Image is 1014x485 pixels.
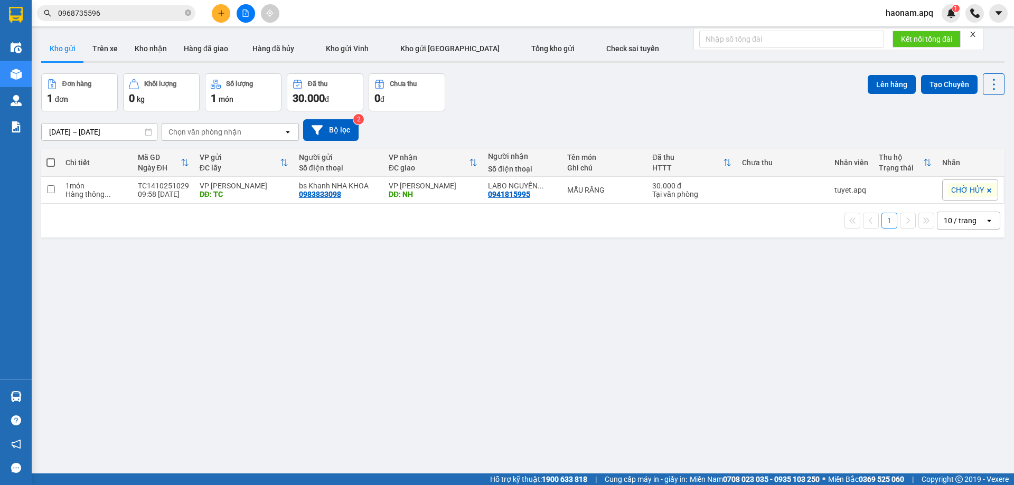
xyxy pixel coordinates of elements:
svg: open [985,216,993,225]
span: file-add [242,9,249,17]
div: Ngày ĐH [138,164,181,172]
div: Thu hộ [879,153,923,161]
sup: 1 [952,5,960,12]
button: file-add [237,4,255,23]
div: 1 món [65,182,127,190]
div: Nhân viên [834,158,868,167]
span: kg [137,95,145,103]
button: Đã thu30.000đ [287,73,363,111]
div: Tên món [567,153,642,161]
strong: 0369 525 060 [859,475,904,483]
th: Toggle SortBy [383,149,483,177]
span: Kết nối tổng đài [901,33,952,45]
img: warehouse-icon [11,391,22,402]
img: logo [5,57,13,109]
img: logo-vxr [9,7,23,23]
span: haonam.apq [877,6,942,20]
span: Hỗ trợ kỹ thuật: [490,473,587,485]
span: đ [325,95,329,103]
img: warehouse-icon [11,69,22,80]
div: MẪU RĂNG [567,186,642,194]
button: Bộ lọc [303,119,359,141]
span: 1 [47,92,53,104]
span: đơn [55,95,68,103]
span: Kho gửi [GEOGRAPHIC_DATA] [400,44,500,53]
img: warehouse-icon [11,42,22,53]
button: aim [261,4,279,23]
button: Chưa thu0đ [369,73,445,111]
div: Chi tiết [65,158,127,167]
div: Mã GD [138,153,181,161]
button: Trên xe [84,36,126,61]
strong: CHUYỂN PHÁT NHANH AN PHÚ QUÝ [16,8,92,43]
span: Miền Nam [690,473,820,485]
div: Khối lượng [144,80,176,88]
span: question-circle [11,415,21,425]
span: Cung cấp máy in - giấy in: [605,473,687,485]
div: VP [PERSON_NAME] [389,182,477,190]
span: ⚪️ [822,477,825,481]
span: caret-down [994,8,1003,18]
button: Khối lượng0kg [123,73,200,111]
div: VP [PERSON_NAME] [200,182,288,190]
div: Người nhận [488,152,557,160]
div: Chưa thu [390,80,417,88]
svg: open [284,128,292,136]
div: Người gửi [299,153,378,161]
span: 0 [129,92,135,104]
span: ... [105,190,111,198]
div: Đã thu [308,80,327,88]
div: Nhãn [942,158,998,167]
input: Tìm tên, số ĐT hoặc mã đơn [58,7,183,19]
th: Toggle SortBy [647,149,737,177]
img: warehouse-icon [11,95,22,106]
span: [GEOGRAPHIC_DATA], [GEOGRAPHIC_DATA] ↔ [GEOGRAPHIC_DATA] [15,45,93,81]
img: icon-new-feature [946,8,956,18]
span: close [969,31,977,38]
th: Toggle SortBy [194,149,294,177]
span: món [219,95,233,103]
img: solution-icon [11,121,22,132]
span: Check sai tuyến [606,44,659,53]
div: ĐC lấy [200,164,280,172]
button: plus [212,4,230,23]
button: Hàng đã giao [175,36,237,61]
div: Trạng thái [879,164,923,172]
span: ... [538,182,544,190]
div: Hàng thông thường [65,190,127,198]
div: VP nhận [389,153,469,161]
div: VP gửi [200,153,280,161]
span: | [912,473,914,485]
div: Đã thu [652,153,723,161]
div: Chọn văn phòng nhận [168,127,241,137]
div: Tại văn phòng [652,190,731,198]
span: close-circle [185,9,191,16]
button: Lên hàng [868,75,916,94]
span: Hàng đã hủy [252,44,294,53]
input: Select a date range. [42,123,157,140]
div: LABO NGUYỄN TUẤN [488,182,557,190]
span: CHỜ HỦY [951,185,984,195]
strong: 1900 633 818 [542,475,587,483]
button: Kho nhận [126,36,175,61]
div: TC1410251029 [138,182,189,190]
div: DĐ: NH [389,190,477,198]
span: aim [266,9,274,17]
button: Số lượng1món [205,73,281,111]
span: 0 [374,92,380,104]
sup: 2 [353,114,364,125]
div: ĐC giao [389,164,469,172]
button: Đơn hàng1đơn [41,73,118,111]
div: 0983833098 [299,190,341,198]
div: Đơn hàng [62,80,91,88]
th: Toggle SortBy [133,149,194,177]
div: Số điện thoại [299,164,378,172]
span: search [44,9,51,17]
button: Kho gửi [41,36,84,61]
span: đ [380,95,384,103]
div: 30.000 đ [652,182,731,190]
input: Nhập số tổng đài [699,31,884,47]
span: notification [11,439,21,449]
button: Tạo Chuyến [921,75,978,94]
div: 0941815995 [488,190,530,198]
